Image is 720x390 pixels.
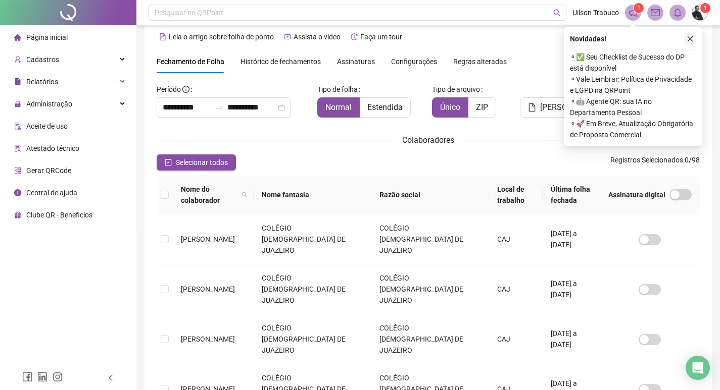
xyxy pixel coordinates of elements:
span: Regras alteradas [453,58,507,65]
span: Faça um tour [360,33,402,41]
span: Histórico de fechamentos [241,58,321,66]
span: close [687,35,694,42]
span: youtube [284,33,291,40]
span: Assinaturas [337,58,375,65]
span: ⚬ 🤖 Agente QR: sua IA no Departamento Pessoal [570,96,696,118]
span: Único [440,102,460,112]
span: search [239,182,250,208]
span: swap-right [215,103,223,112]
span: check-square [165,159,172,166]
span: Relatórios [26,78,58,86]
span: to [215,103,223,112]
span: audit [14,123,21,130]
span: Normal [325,102,352,112]
td: CAJ [489,314,543,364]
span: solution [14,145,21,152]
td: COLÉGIO [DEMOGRAPHIC_DATA] DE JUAZEIRO [254,214,371,264]
span: Período [157,85,181,93]
span: left [107,374,114,381]
sup: 1 [634,3,644,13]
img: 38507 [692,5,707,20]
span: home [14,34,21,41]
span: Colaboradores [402,135,454,145]
span: 1 [637,5,641,12]
span: Cadastros [26,55,59,64]
span: ⚬ Vale Lembrar: Política de Privacidade e LGPD na QRPoint [570,74,696,96]
td: [DATE] a [DATE] [543,264,600,314]
span: [PERSON_NAME] [181,285,235,293]
td: COLÉGIO [DEMOGRAPHIC_DATA] DE JUAZEIRO [371,314,489,364]
td: COLÉGIO [DEMOGRAPHIC_DATA] DE JUAZEIRO [254,264,371,314]
span: Fechamento de Folha [157,58,224,66]
span: info-circle [182,86,189,93]
span: search [553,9,561,17]
span: file-text [159,33,166,40]
span: Gerar QRCode [26,166,71,175]
th: Última folha fechada [543,176,600,214]
sup: Atualize o seu contato no menu Meus Dados [700,3,710,13]
span: Uilson Trabuco [572,7,619,18]
td: COLÉGIO [DEMOGRAPHIC_DATA] DE JUAZEIRO [371,214,489,264]
td: CAJ [489,214,543,264]
span: Página inicial [26,33,68,41]
span: Central de ajuda [26,189,77,197]
span: Selecionar todos [176,157,228,168]
button: [PERSON_NAME] [520,97,609,118]
th: Nome fantasia [254,176,371,214]
span: linkedin [37,372,47,382]
span: search [242,192,248,198]
span: instagram [53,372,63,382]
span: : 0 / 98 [610,154,700,171]
span: Leia o artigo sobre folha de ponto [169,33,274,41]
td: CAJ [489,264,543,314]
td: [DATE] a [DATE] [543,314,600,364]
span: gift [14,211,21,218]
span: info-circle [14,189,21,196]
span: Administração [26,100,72,108]
span: notification [629,8,638,17]
span: Tipo de folha [317,84,358,95]
span: lock [14,100,21,107]
span: [PERSON_NAME] [540,101,601,114]
span: Registros Selecionados [610,156,683,164]
span: user-add [14,56,21,63]
span: file [14,78,21,85]
span: Configurações [391,58,437,65]
span: mail [651,8,660,17]
td: COLÉGIO [DEMOGRAPHIC_DATA] DE JUAZEIRO [371,264,489,314]
span: Nome do colaborador [181,184,237,206]
span: 1 [704,5,707,12]
td: COLÉGIO [DEMOGRAPHIC_DATA] DE JUAZEIRO [254,314,371,364]
span: Novidades ! [570,33,606,44]
span: Tipo de arquivo [432,84,480,95]
span: Estendida [367,102,403,112]
span: ⚬ 🚀 Em Breve, Atualização Obrigatória de Proposta Comercial [570,118,696,140]
span: facebook [22,372,32,382]
td: [DATE] a [DATE] [543,214,600,264]
span: Assista o vídeo [294,33,341,41]
span: [PERSON_NAME] [181,235,235,243]
span: Assinatura digital [608,189,665,200]
span: bell [673,8,682,17]
span: Aceite de uso [26,122,68,130]
span: history [351,33,358,40]
th: Local de trabalho [489,176,543,214]
span: Clube QR - Beneficios [26,211,92,219]
button: Selecionar todos [157,154,236,171]
div: Open Intercom Messenger [686,356,710,380]
span: qrcode [14,167,21,174]
span: ZIP [476,102,488,112]
th: Razão social [371,176,489,214]
span: ⚬ ✅ Seu Checklist de Sucesso do DP está disponível [570,51,696,74]
span: file [528,103,536,112]
span: [PERSON_NAME] [181,335,235,343]
span: Atestado técnico [26,144,79,152]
